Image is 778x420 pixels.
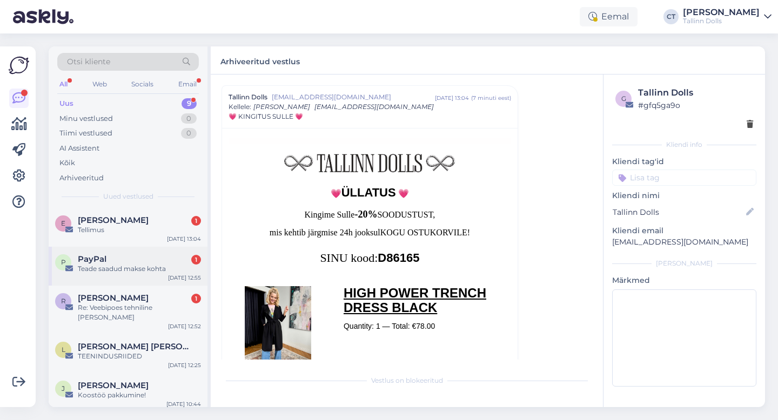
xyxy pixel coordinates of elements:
div: Arhiveeritud [59,173,104,184]
p: [EMAIL_ADDRESS][DOMAIN_NAME] [612,236,756,248]
div: Uus [59,98,73,109]
span: Reet Reili [78,293,149,303]
div: [PERSON_NAME] [683,8,760,17]
span: Ester Lokko [78,215,149,225]
span: Jessica Leht [78,381,149,390]
div: 1 [191,294,201,303]
div: [DATE] 10:44 [166,400,201,408]
div: All [57,77,70,91]
div: Tellimus [78,225,201,235]
label: Arhiveeritud vestlus [220,53,300,67]
div: [DATE] 13:04 [167,235,201,243]
span: [EMAIL_ADDRESS][DOMAIN_NAME] [272,92,435,102]
div: 9 [182,98,197,109]
div: Kliendi info [612,140,756,150]
div: Koostöö pakkumine! [78,390,201,400]
div: Web [90,77,109,91]
div: Re: Veebipoes tehniline [PERSON_NAME] [78,303,201,322]
span: Otsi kliente [67,56,110,67]
span: ÜLLATUS [341,186,396,199]
a: [PERSON_NAME]Tallinn Dolls [683,8,772,25]
div: # gfq5ga9o [638,99,753,111]
div: [DATE] 13:04 [435,94,469,102]
span: g [621,94,626,103]
div: [DATE] 12:55 [168,274,201,282]
div: ( 7 minuti eest ) [471,94,511,102]
div: [DATE] 12:25 [168,361,201,369]
div: 1 [191,255,201,265]
div: Socials [129,77,156,91]
span: PayPal [78,254,106,264]
div: 0 [181,113,197,124]
span: Liisa Timmi [78,342,190,351]
span: R [61,297,66,305]
img: HIGH POWER TRENCH DRESS BLACK [245,286,311,369]
div: Eemal [580,7,638,26]
div: AI Assistent [59,143,99,154]
span: 💗 [398,189,409,198]
span: Vestlus on blokeeritud [371,376,443,385]
span: 💗 [331,189,341,198]
span: Tallinn Dolls [229,92,267,102]
span: Kellele : [229,103,251,111]
div: Tallinn Dolls [683,17,760,25]
div: Email [176,77,199,91]
span: Uued vestlused [103,192,153,201]
input: Lisa nimi [613,206,744,218]
span: 💗 KINGITUS SULLE 💗 [229,112,303,121]
input: Lisa tag [612,170,756,186]
img: Askly Logo [9,55,29,76]
span: [PERSON_NAME] [253,103,310,111]
p: Quantity: 1 — Total: €78.00 [344,321,495,331]
div: TEENINDUSRIIDED [78,351,201,361]
div: [PERSON_NAME] [612,259,756,268]
div: 1 [191,216,201,226]
span: [EMAIL_ADDRESS][DOMAIN_NAME] [314,103,434,111]
div: Minu vestlused [59,113,113,124]
span: SINU kood: [320,251,378,265]
p: Kliendi email [612,225,756,236]
div: 0 [181,128,197,139]
a: HIGH POWER TRENCH DRESS BLACK [344,286,486,314]
p: Kliendi nimi [612,190,756,201]
div: Tiimi vestlused [59,128,112,139]
div: Tallinn Dolls [638,86,753,99]
span: -20% [354,209,377,220]
div: Teade saadud makse kohta [78,264,201,274]
div: [DATE] 12:52 [168,322,201,330]
p: Märkmed [612,275,756,286]
span: J [62,384,65,392]
span: P [61,258,66,266]
span: Kingime Sulle SOODUSTUST, [305,210,435,219]
span: mis kehtib järgmise 24h jooksul [270,228,380,237]
img: logo [261,144,478,181]
strong: D86165 [378,251,419,265]
p: Kliendi tag'id [612,156,756,167]
div: CT [663,9,679,24]
span: L [62,346,65,354]
div: Kõik [59,158,75,168]
span: KOGU OSTUKORVILE! [380,228,470,237]
span: E [61,219,65,227]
